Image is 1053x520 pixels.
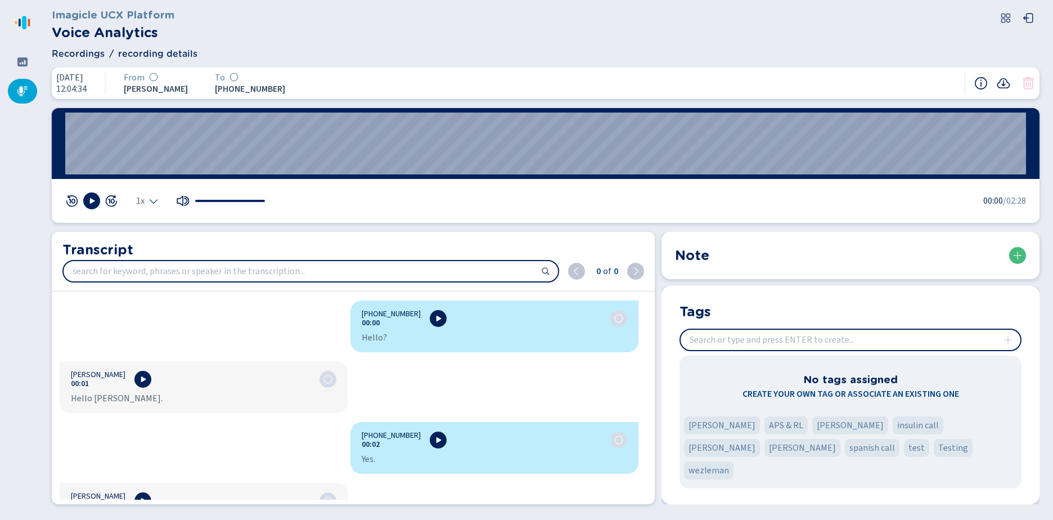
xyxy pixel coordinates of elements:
div: Tag 'duque' [812,416,888,434]
h3: Imagicle UCX Platform [52,7,174,23]
span: recording details [118,47,197,61]
button: Mute [176,194,190,208]
input: Search or type and press ENTER to create... [681,330,1020,350]
svg: dashboard-filled [17,56,28,68]
div: Tag 'APS & RL' [764,416,808,434]
h2: Voice Analytics [52,23,174,43]
span: wezleman [688,464,729,477]
svg: jump-forward [105,194,118,208]
svg: play [434,314,443,323]
span: [PERSON_NAME] [817,419,884,432]
div: Yes. [362,454,627,465]
span: 0 [594,265,601,278]
svg: chevron-down [149,196,158,205]
div: Tag 'A. Posella' [684,416,760,434]
svg: icon-emoji-silent [149,73,158,82]
svg: jump-back [65,194,79,208]
span: of [601,265,611,278]
svg: trash-fill [1021,77,1035,90]
span: [DATE] [56,73,87,83]
span: [PERSON_NAME] [124,84,188,94]
span: APS & RL [769,419,803,432]
svg: icon-emoji-silent [614,314,623,323]
span: Testing [938,441,968,455]
svg: chevron-right [631,267,640,276]
div: Analysis in progress [323,496,332,505]
svg: icon-emoji-silent [323,496,332,505]
span: spanish call [849,441,895,455]
svg: icon-emoji-silent [323,375,332,384]
div: Tag 'wezleman' [684,461,733,479]
button: Play [Hotkey: spacebar] [83,192,100,209]
div: Select the playback speed [136,196,158,205]
div: Dashboard [8,50,37,74]
svg: play [434,436,443,445]
div: Tag 'Mckee' [684,439,760,457]
div: Tag 'test' [904,439,929,457]
svg: volume-up-fill [176,194,190,208]
svg: mic-fill [17,86,28,97]
span: [PERSON_NAME] [688,441,755,455]
h3: No tags assigned [803,371,898,387]
button: Recording information [974,77,988,90]
span: [PERSON_NAME] [688,419,755,432]
button: previous (shift + ENTER) [568,263,585,280]
button: skip 10 sec fwd [Hotkey: arrow-right] [105,194,118,208]
button: skip 10 sec rev [Hotkey: arrow-left] [65,194,79,208]
svg: plus [1003,335,1012,344]
span: Create your own tag or associate an existing one [742,387,959,401]
span: 12:04:34 [56,84,87,94]
span: To [215,73,225,83]
span: insulin call [897,419,939,432]
span: 00:00 [983,194,1003,208]
svg: play [87,196,96,205]
span: 1x [136,196,145,205]
span: 0 [611,265,618,278]
span: [PHONE_NUMBER] [362,310,421,319]
svg: play [138,496,147,505]
svg: play [138,375,147,384]
div: Hello [PERSON_NAME]. [71,393,336,404]
span: Recordings [52,47,105,61]
span: [PERSON_NAME] [769,441,836,455]
button: 00:02 [362,440,380,449]
h2: Tags [679,302,711,320]
div: Sentiment analysis in progress... [229,73,238,83]
svg: search [541,267,550,276]
svg: cloud-arrow-down-fill [997,77,1010,90]
div: Tag 'insulin call' [893,416,943,434]
div: Tag 'spanish call' [845,439,899,457]
h2: Transcript [62,240,644,260]
span: From [124,73,145,83]
span: [PERSON_NAME] [71,492,125,501]
span: [PHONE_NUMBER] [362,431,421,440]
input: search for keyword, phrases or speaker in the transcription... [64,261,558,281]
div: Sentiment analysis in progress... [149,73,158,83]
svg: plus [1013,251,1022,260]
span: test [908,441,925,455]
button: next (ENTER) [627,263,644,280]
div: Tag 'Testing' [934,439,973,457]
span: /02:28 [1003,194,1026,208]
svg: icon-emoji-silent [614,436,623,445]
button: Recording download [997,77,1010,90]
div: Analysis in progress [323,375,332,384]
svg: info-circle [974,77,988,90]
div: Analysis in progress [614,314,623,323]
svg: box-arrow-left [1023,12,1034,24]
button: 00:00 [362,319,380,328]
svg: chevron-left [572,267,581,276]
span: [PERSON_NAME] [71,370,125,379]
div: Analysis in progress [614,436,623,445]
button: Conversation can't be deleted. Sentiment analysis in progress. [1021,77,1035,90]
button: 00:01 [71,379,89,388]
div: Hello? [362,332,627,343]
svg: icon-emoji-silent [229,73,238,82]
h2: Note [675,245,709,266]
div: Tag 'Megan H' [764,439,840,457]
div: Recordings [8,79,37,104]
